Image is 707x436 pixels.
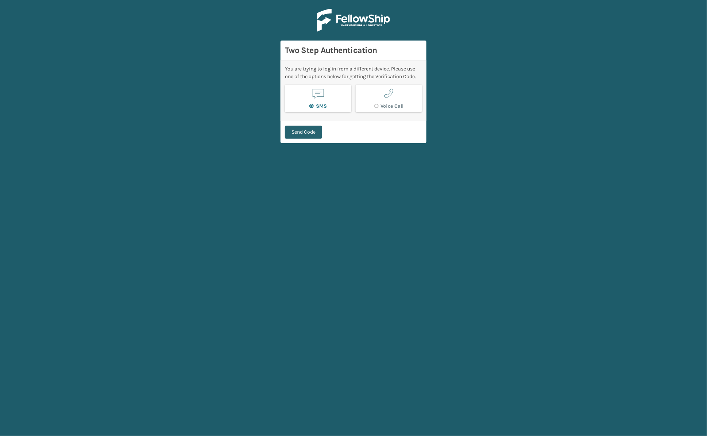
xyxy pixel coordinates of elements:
[285,126,322,139] button: Send Code
[317,9,390,32] img: Logo
[309,103,327,109] label: SMS
[374,103,404,109] label: Voice Call
[285,45,422,56] h3: Two Step Authentication
[285,65,422,80] div: You are trying to log in from a different device. Please use one of the options below for getting...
